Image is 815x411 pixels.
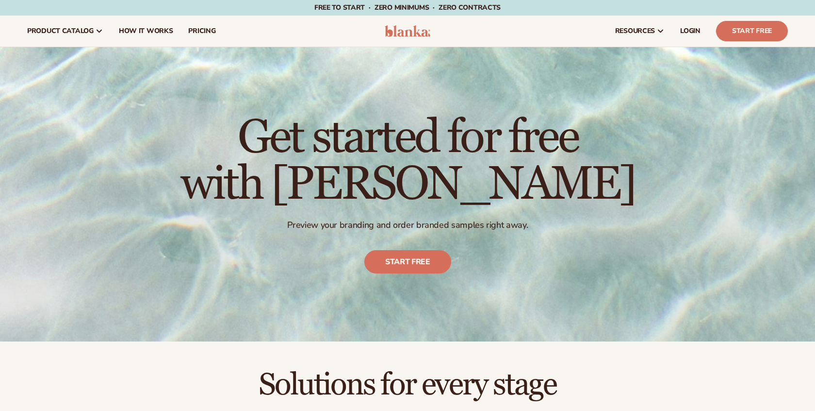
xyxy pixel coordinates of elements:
h2: Solutions for every stage [27,369,788,401]
img: logo [385,25,431,37]
span: How It Works [119,27,173,35]
a: product catalog [19,16,111,47]
a: Start Free [716,21,788,41]
span: LOGIN [680,27,701,35]
a: Start free [364,250,451,274]
span: pricing [188,27,215,35]
span: product catalog [27,27,94,35]
a: pricing [180,16,223,47]
h1: Get started for free with [PERSON_NAME] [180,115,635,208]
a: How It Works [111,16,181,47]
a: LOGIN [672,16,708,47]
a: resources [607,16,672,47]
p: Preview your branding and order branded samples right away. [180,220,635,231]
span: resources [615,27,655,35]
span: Free to start · ZERO minimums · ZERO contracts [314,3,501,12]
